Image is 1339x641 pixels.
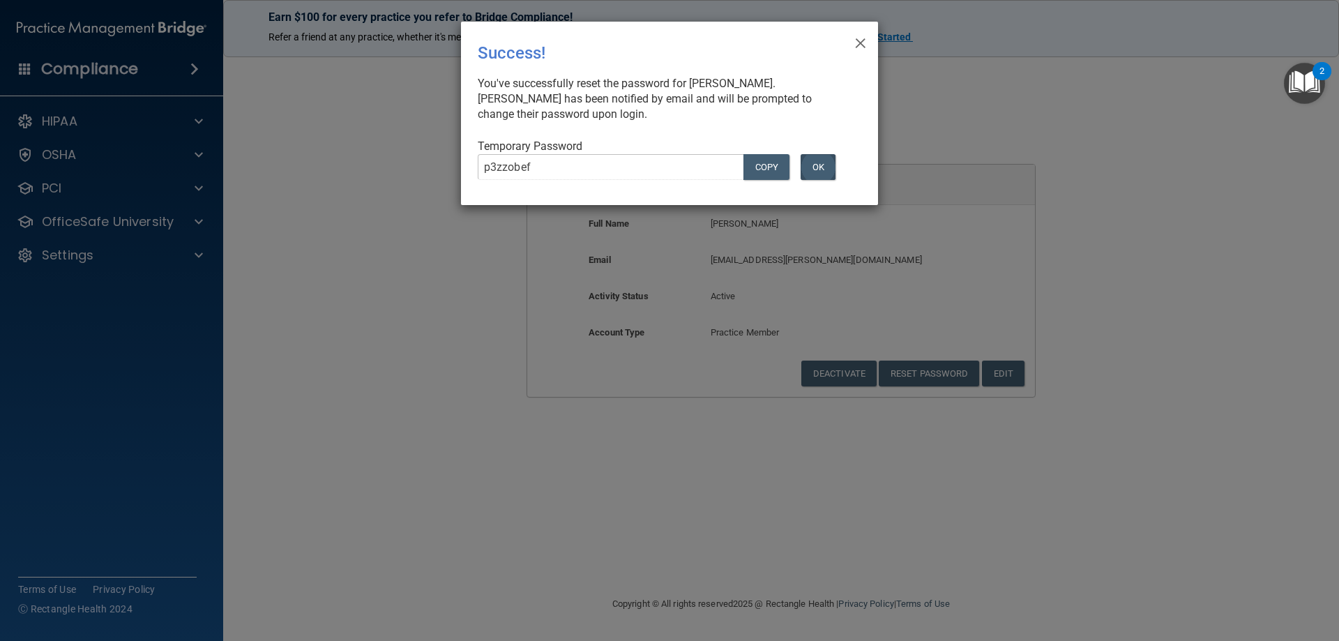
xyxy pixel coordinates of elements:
[478,139,582,153] span: Temporary Password
[801,154,835,180] button: OK
[743,154,789,180] button: COPY
[1284,63,1325,104] button: Open Resource Center, 2 new notifications
[1319,71,1324,89] div: 2
[478,76,850,122] div: You've successfully reset the password for [PERSON_NAME]. [PERSON_NAME] has been notified by emai...
[854,27,867,55] span: ×
[478,33,804,73] div: Success!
